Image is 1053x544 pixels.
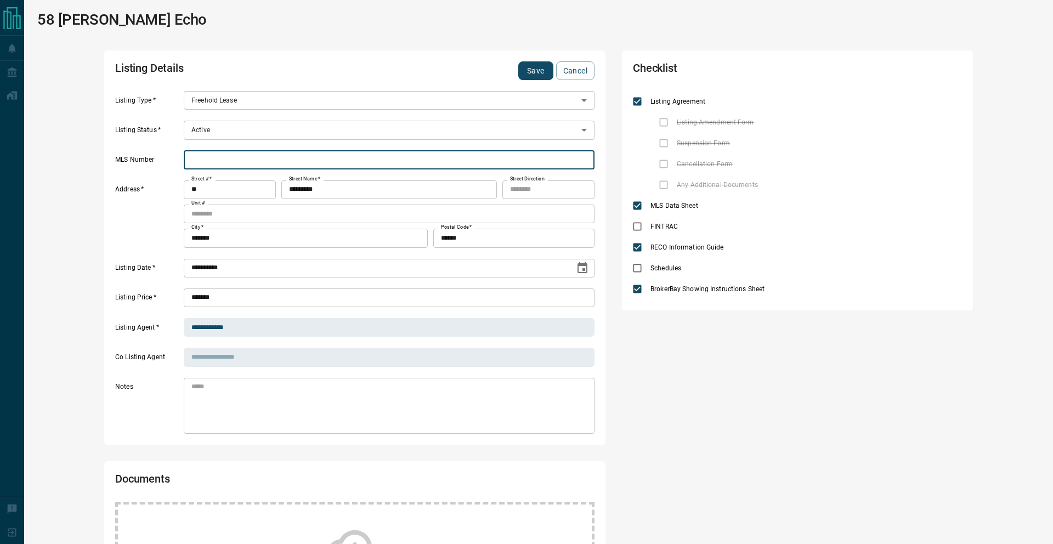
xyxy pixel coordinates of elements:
button: Save [518,61,553,80]
h2: Checklist [633,61,830,80]
label: Postal Code [441,224,472,231]
span: Suspension Form [674,138,733,148]
span: MLS Data Sheet [648,201,701,211]
button: Cancel [556,61,595,80]
label: Listing Status [115,126,181,140]
label: Street Direction [510,175,545,183]
h2: Documents [115,472,403,491]
span: BrokerBay Showing Instructions Sheet [648,284,767,294]
div: Active [184,121,595,139]
label: Street # [191,175,212,183]
label: Listing Agent [115,323,181,337]
label: Listing Price [115,293,181,307]
h2: Listing Details [115,61,403,80]
label: Notes [115,382,181,434]
label: Co Listing Agent [115,353,181,367]
div: Freehold Lease [184,91,595,110]
h1: 58 [PERSON_NAME] Echo [37,11,207,29]
span: Schedules [648,263,684,273]
button: Choose date, selected date is Aug 12, 2025 [571,257,593,279]
span: Listing Amendment Form [674,117,756,127]
span: Any Additional Documents [674,180,761,190]
label: MLS Number [115,155,181,169]
span: Listing Agreement [648,97,708,106]
label: Unit # [191,200,205,207]
span: Cancellation Form [674,159,735,169]
span: FINTRAC [648,222,681,231]
label: Address [115,185,181,247]
label: Street Name [289,175,320,183]
label: Listing Type [115,96,181,110]
span: RECO Information Guide [648,242,726,252]
label: Listing Date [115,263,181,277]
label: City [191,224,203,231]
